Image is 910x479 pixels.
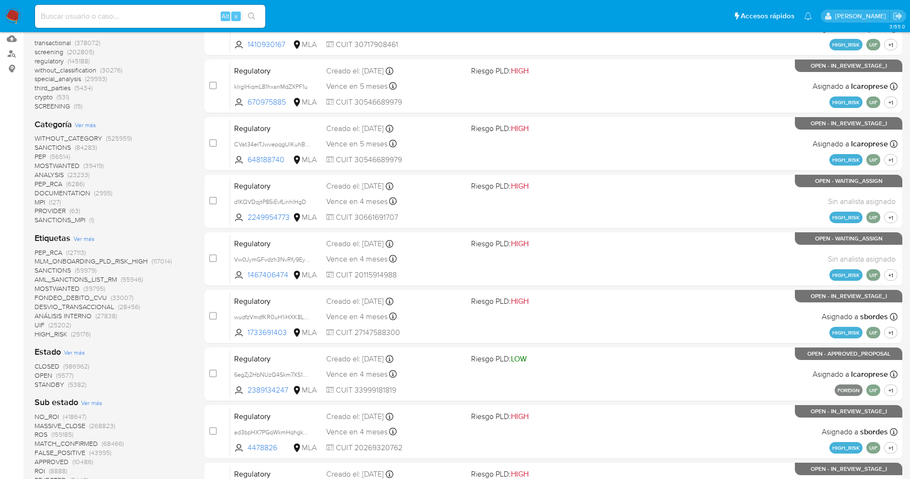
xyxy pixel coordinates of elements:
[889,23,905,30] span: 3.155.0
[235,12,237,21] span: s
[741,11,794,21] span: Accesos rápidos
[893,11,903,21] a: Salir
[804,12,812,20] a: Notificaciones
[35,10,265,23] input: Buscar usuario o caso...
[222,12,229,21] span: Alt
[242,10,261,23] button: search-icon
[835,12,889,21] p: jesica.barrios@mercadolibre.com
